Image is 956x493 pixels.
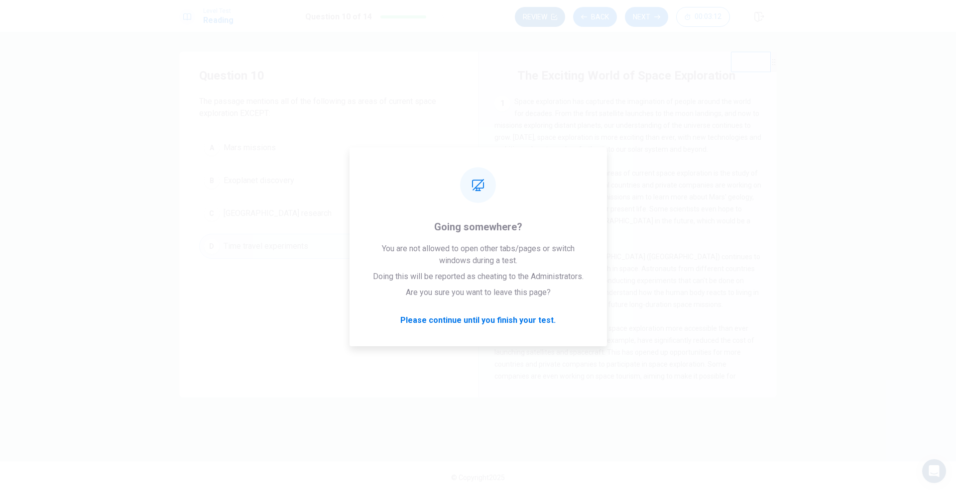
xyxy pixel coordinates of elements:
[203,14,234,26] h1: Reading
[224,207,332,219] span: [GEOGRAPHIC_DATA] research
[199,201,458,226] button: C[GEOGRAPHIC_DATA] research
[494,322,510,338] div: 4
[451,474,505,482] span: © Copyright 2025
[494,96,510,111] div: 1
[922,459,946,483] div: Open Intercom Messenger
[573,7,617,27] button: Back
[517,68,735,84] h4: The Exciting World of Space Exploration
[695,13,721,21] span: 00:03:12
[204,205,220,221] div: C
[204,140,220,156] div: A
[494,253,760,308] span: Closer to home, the [GEOGRAPHIC_DATA] ([GEOGRAPHIC_DATA]) continues to be a hub for scientific re...
[199,68,458,84] h4: Question 10
[203,7,234,14] span: Level Test
[199,234,458,259] button: DTime travel experiments
[625,7,668,27] button: Next
[676,7,730,27] button: 00:03:12
[494,324,754,392] span: New technologies are making space exploration more accessible than ever before. Reusable rockets,...
[494,98,761,153] span: Space exploration has captured the imagination of people around the world for decades. From the f...
[224,240,308,252] span: Time travel experiments
[494,167,510,183] div: 2
[494,251,510,267] div: 3
[204,173,220,189] div: B
[515,7,565,27] button: Review
[224,175,294,187] span: Exoplanet discovery
[204,238,220,254] div: D
[305,11,372,23] h1: Question 10 of 14
[199,135,458,160] button: AMars missions
[494,169,761,237] span: One of the most fascinating areas of current space exploration is the study of [GEOGRAPHIC_DATA]....
[199,96,458,119] span: The passage mentions all of the following as areas of current space exploration EXCEPT:
[199,168,458,193] button: BExoplanet discovery
[224,142,276,154] span: Mars missions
